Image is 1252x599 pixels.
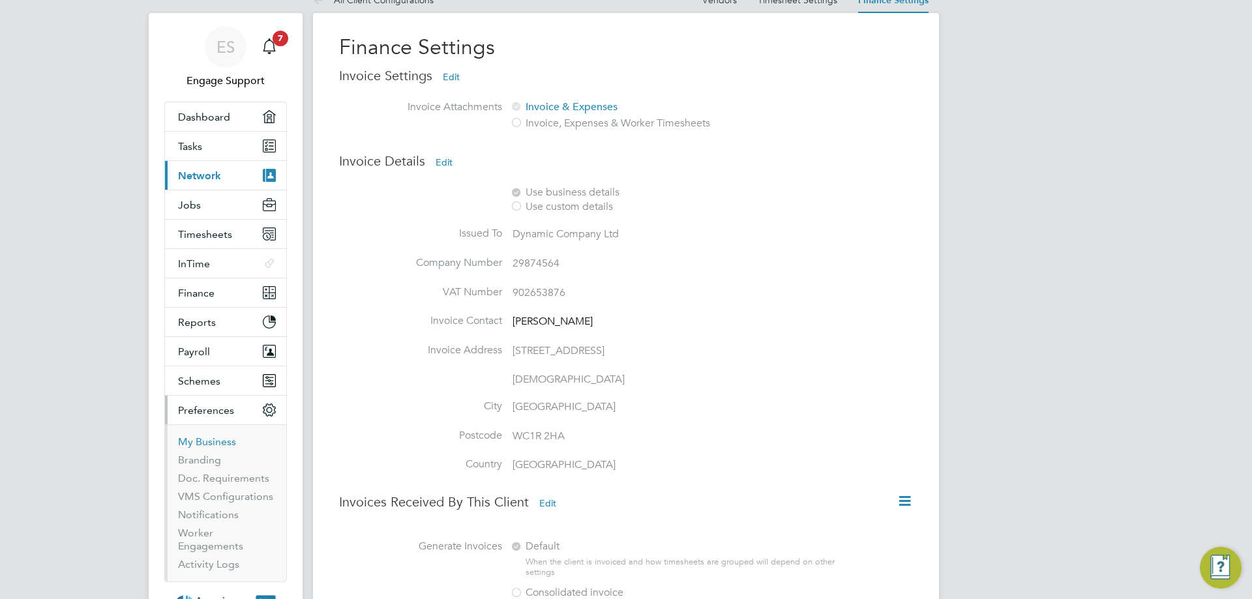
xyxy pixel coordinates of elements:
span: Dynamic Company Ltd [513,227,619,241]
span: Finance [178,287,215,299]
h3: Invoice Details [339,152,913,173]
a: Tasks [165,132,286,160]
button: Preferences [165,396,286,424]
a: VMS Configurations [178,490,273,503]
span: [GEOGRAPHIC_DATA] [513,458,616,471]
label: Postcode [339,429,502,443]
h3: Invoices Received By This Client [339,493,913,514]
button: Schemes [165,366,286,395]
h2: Finance Settings [339,34,913,61]
div: When the client is invoiced and how timesheets are grouped will depend on other settings [526,557,842,579]
label: Invoice Address [339,343,502,357]
a: Notifications [178,508,239,521]
span: 902653876 [513,286,565,299]
span: [GEOGRAPHIC_DATA] [513,400,616,413]
span: Timesheets [178,228,232,241]
span: Tasks [178,140,202,153]
span: 29874564 [513,257,559,270]
span: Reports [178,316,216,329]
a: Doc. Requirements [178,472,269,484]
span: Engage Support [164,73,287,89]
label: Generate Invoices [339,540,502,553]
a: Worker Engagements [178,527,243,552]
a: My Business [178,435,236,448]
span: Schemes [178,375,220,387]
span: ES [216,38,235,55]
label: Country [339,458,502,471]
button: Network [165,161,286,190]
span: Dashboard [178,111,230,123]
span: WC1R 2HA [513,430,565,443]
a: 7 [256,26,282,68]
span: InTime [178,257,210,270]
a: Branding [178,454,221,466]
button: Edit [529,493,567,514]
label: Issued To [339,227,502,241]
span: [DEMOGRAPHIC_DATA] [513,373,625,386]
button: Finance [165,278,286,307]
h3: Invoice Settings [339,66,913,87]
label: VAT Number [339,285,502,299]
label: Invoice Contact [339,314,502,328]
button: Edit [432,66,470,87]
span: Network [178,169,221,182]
span: [PERSON_NAME] [513,315,593,328]
span: Jobs [178,199,201,211]
span: Preferences [178,404,234,416]
a: Activity Logs [178,558,239,570]
button: Timesheets [165,220,286,248]
div: Use custom details [510,200,842,214]
div: Preferences [165,424,286,581]
a: Dashboard [165,102,286,131]
label: Company Number [339,256,502,270]
button: InTime [165,249,286,278]
button: Payroll [165,337,286,366]
span: [STREET_ADDRESS] [513,344,604,357]
div: Use business details [510,186,842,199]
button: Jobs [165,190,286,219]
span: Payroll [178,345,210,358]
button: Reports [165,308,286,336]
label: Default [510,540,833,553]
button: Edit [425,152,463,173]
label: City [339,400,502,413]
a: ESEngage Support [164,26,287,89]
span: 7 [273,31,288,46]
button: Engage Resource Center [1200,547,1242,589]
